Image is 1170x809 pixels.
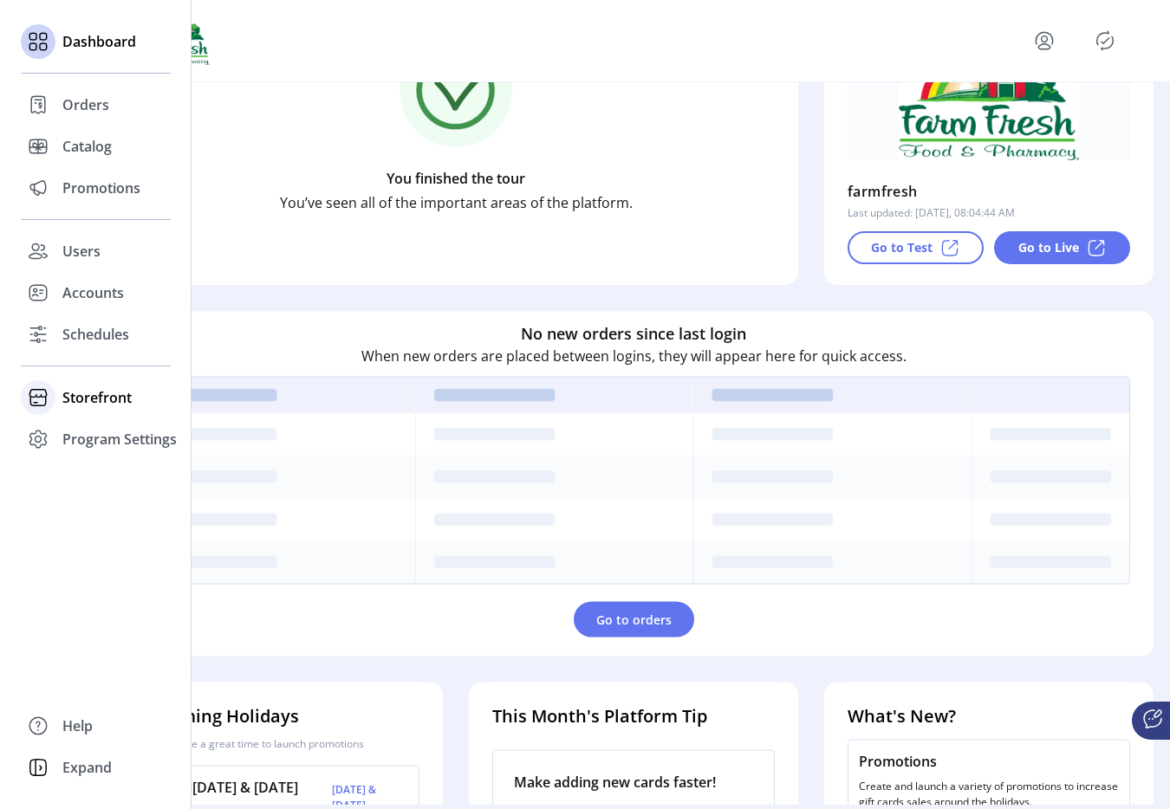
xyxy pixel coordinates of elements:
[62,136,112,157] span: Catalog
[848,178,918,205] p: farmfresh
[848,702,1130,728] h4: What's New?
[62,324,129,345] span: Schedules
[137,735,419,751] p: Holidays are a great time to launch promotions
[62,241,101,262] span: Users
[596,610,672,628] span: Go to orders
[137,702,419,728] h4: Upcoming Holidays
[859,778,1119,809] p: Create and launch a variety of promotions to increase gift cards sales around the holidays.
[387,168,525,189] p: You finished the tour
[521,321,746,345] h6: No new orders since last login
[62,429,177,450] span: Program Settings
[871,238,933,256] p: Go to Test
[62,282,124,303] span: Accounts
[62,178,140,198] span: Promotions
[848,205,1015,221] p: Last updated: [DATE], 08:04:44 AM
[62,31,136,52] span: Dashboard
[62,715,93,736] span: Help
[280,192,633,213] p: You’ve seen all of the important areas of the platform.
[62,757,112,778] span: Expand
[1091,27,1119,55] button: Publisher Panel
[1018,238,1079,256] p: Go to Live
[514,771,753,792] p: Make adding new cards faster!
[859,750,1119,771] p: Promotions
[62,387,132,408] span: Storefront
[492,702,775,728] h4: This Month's Platform Tip
[62,94,109,115] span: Orders
[574,601,694,637] button: Go to orders
[1030,27,1058,55] button: menu
[361,345,907,366] p: When new orders are placed between logins, they will appear here for quick access.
